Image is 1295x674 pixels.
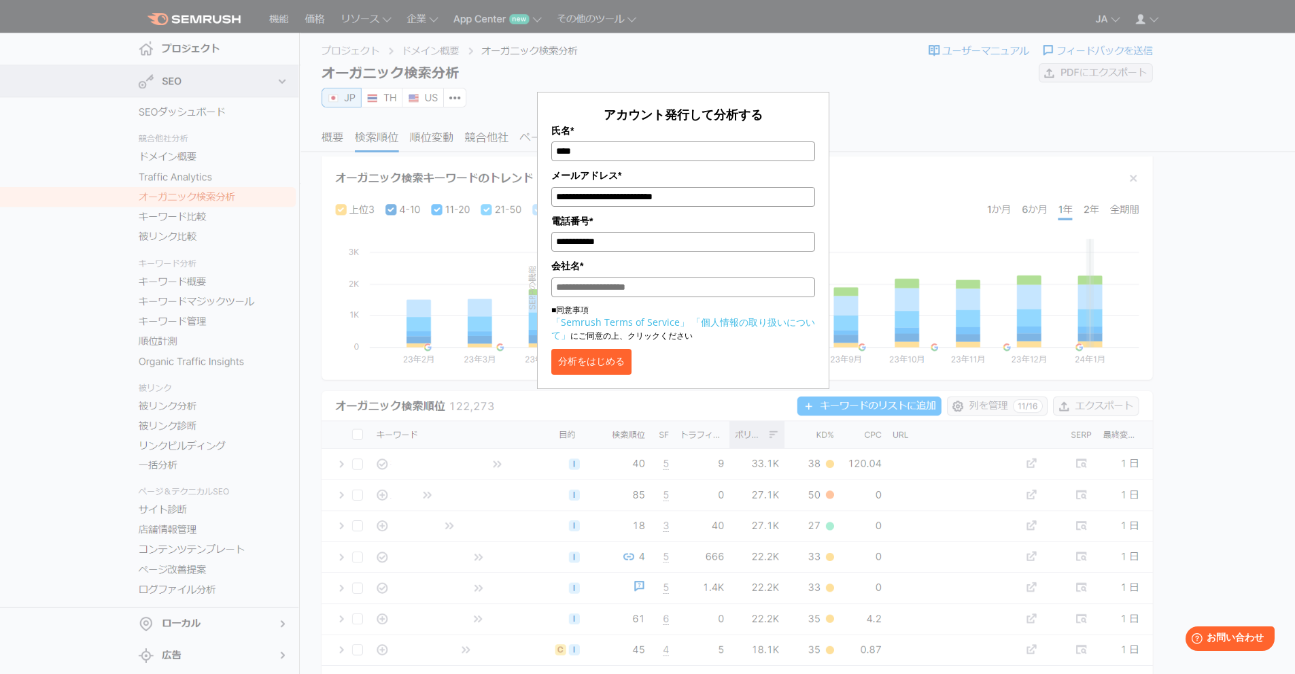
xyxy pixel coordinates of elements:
[604,106,763,122] span: アカウント発行して分析する
[551,304,815,342] p: ■同意事項 にご同意の上、クリックください
[551,349,632,375] button: 分析をはじめる
[551,316,815,341] a: 「個人情報の取り扱いについて」
[551,214,815,229] label: 電話番号*
[1174,621,1280,659] iframe: Help widget launcher
[551,316,689,328] a: 「Semrush Terms of Service」
[551,168,815,183] label: メールアドレス*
